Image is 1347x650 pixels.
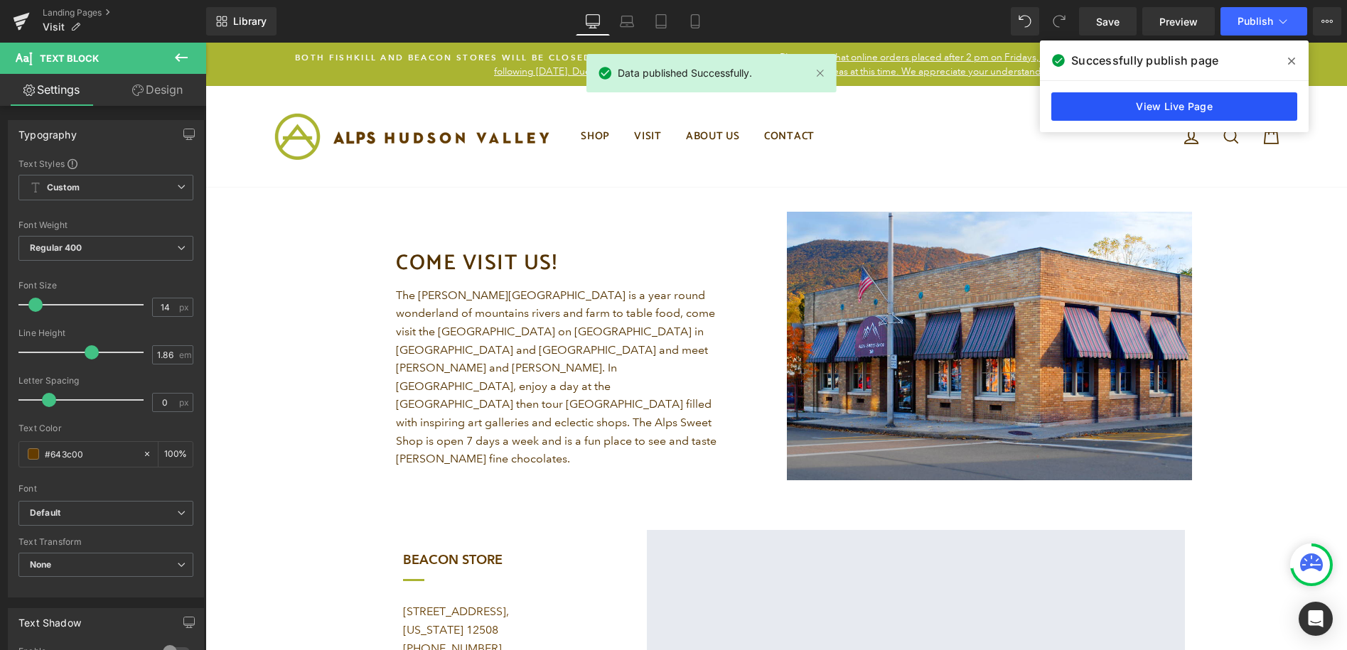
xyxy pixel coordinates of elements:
div: Open Intercom Messenger [1299,602,1333,636]
span: Please note that online orders placed after 2 pm on Fridays, or over the weekend, will not be shi... [289,8,1052,35]
img: Alps Hudson Valley [66,65,350,123]
b: None [30,559,52,570]
a: Desktop [576,7,610,36]
a: Tablet [644,7,678,36]
div: Letter Spacing [18,376,193,386]
div: Text Color [18,423,193,433]
div: Line Height [18,328,193,338]
p: [STREET_ADDRESS], [198,560,413,578]
button: Publish [1220,7,1307,36]
div: Font Weight [18,220,193,230]
button: Redo [1045,7,1073,36]
div: Font [18,484,193,494]
span: Text Block [40,53,99,64]
h1: Beacon Store [198,509,420,526]
span: Successfully publish page [1071,52,1218,69]
span: Save [1096,14,1120,29]
div: Font Size [18,281,193,291]
p: The [PERSON_NAME][GEOGRAPHIC_DATA] is a year round wonderland of mountains rivers and farm to tab... [190,244,525,426]
a: Visit [418,82,467,105]
span: px [179,303,191,312]
button: More [1313,7,1341,36]
i: Default [30,507,60,519]
input: Color [45,446,136,462]
div: Typography [18,121,77,141]
span: Data published Successfully. [618,65,752,81]
span: both fishkill and beacon stores will be closed on mondays through [DATE]! [90,9,569,20]
span: Library [233,15,267,28]
a: Design [106,74,209,106]
span: Visit [43,21,65,33]
a: New Library [206,7,277,36]
a: Mobile [678,7,712,36]
div: % [159,442,193,467]
a: both fishkill and beacon stores will be closed on mondays through [DATE]! Please note that online... [70,7,1072,36]
ul: Primary [358,82,620,105]
p: [PHONE_NUMBER] [198,597,413,615]
a: Preview [1142,7,1215,36]
b: Custom [47,182,80,194]
span: em [179,350,191,359]
b: Regular 400 [30,242,82,253]
a: Shop [365,82,415,105]
a: View Live Page [1051,92,1297,121]
div: Text Styles [18,158,193,169]
button: Undo [1011,7,1039,36]
a: Contact [548,82,620,105]
span: Publish [1238,16,1273,27]
a: Landing Pages [43,7,206,18]
span: px [179,398,191,407]
span: Preview [1159,14,1198,29]
div: Text Shadow [18,609,81,629]
div: Text Transform [18,537,193,547]
p: [US_STATE] 12508 [198,578,413,597]
a: Laptop [610,7,644,36]
h1: Come visit us! [190,205,560,237]
a: About Us [470,82,545,105]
